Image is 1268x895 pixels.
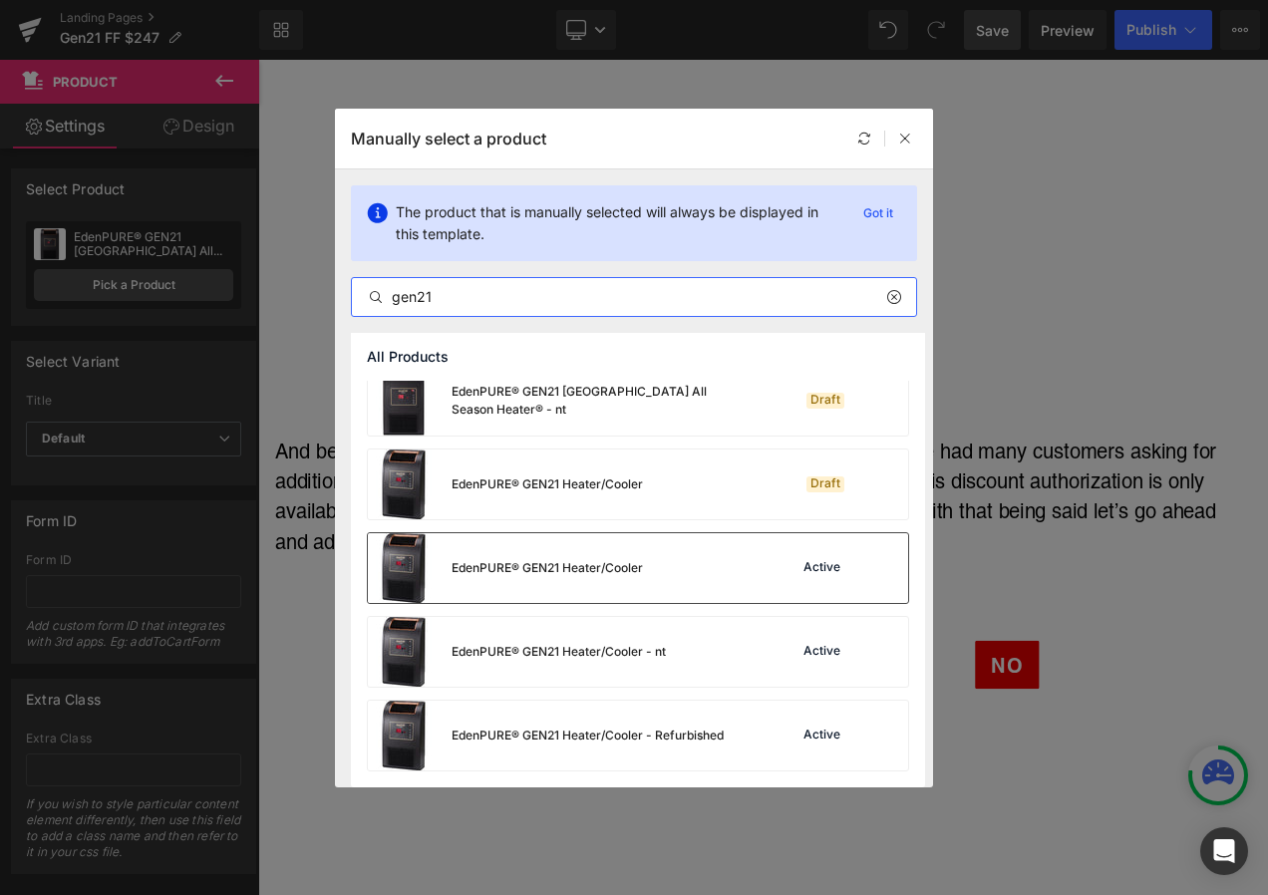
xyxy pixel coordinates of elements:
[222,695,400,752] button: Sold Out
[875,705,915,741] span: No
[799,728,844,744] div: Active
[799,560,844,576] div: Active
[351,333,925,381] div: All Products
[452,559,643,577] div: EdenPURE® GEN21 Heater/Cooler
[806,476,844,492] div: Draft
[855,201,901,225] p: Got it
[45,624,578,648] label: Quantity
[1200,827,1248,875] div: Open Intercom Messenger
[368,449,440,519] img: product-img
[368,533,440,603] img: product-img
[452,643,666,661] div: EdenPURE® GEN21 Heater/Cooler - nt
[452,383,751,419] div: EdenPURE® GEN21 [GEOGRAPHIC_DATA] All Season Heater® - nt
[856,694,934,751] a: No
[241,710,381,738] span: Sold Out
[396,201,839,245] p: The product that is manually selected will always be displayed in this template.
[368,617,440,687] img: product-img
[368,366,440,436] img: product-img
[799,644,844,660] div: Active
[351,129,546,149] p: Manually select a product
[352,285,916,309] input: Search products
[452,727,724,745] div: EdenPURE® GEN21 Heater/Cooler - Refurbished
[20,450,1186,594] p: And before we go further (Customer name), I wanted to mention that we've had many customers askin...
[806,393,844,409] div: Draft
[368,701,440,770] img: product-img
[452,475,643,493] div: EdenPURE® GEN21 Heater/Cooler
